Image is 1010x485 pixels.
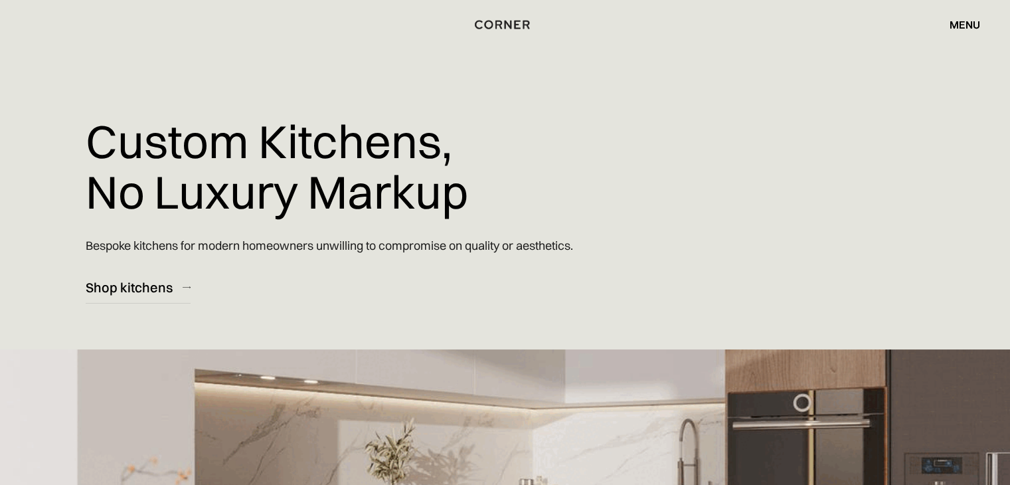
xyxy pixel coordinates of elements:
div: menu [950,19,980,30]
h1: Custom Kitchens, No Luxury Markup [86,106,468,227]
p: Bespoke kitchens for modern homeowners unwilling to compromise on quality or aesthetics. [86,227,573,264]
a: Shop kitchens [86,271,191,304]
a: home [469,16,542,33]
div: menu [936,13,980,36]
div: Shop kitchens [86,278,173,296]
